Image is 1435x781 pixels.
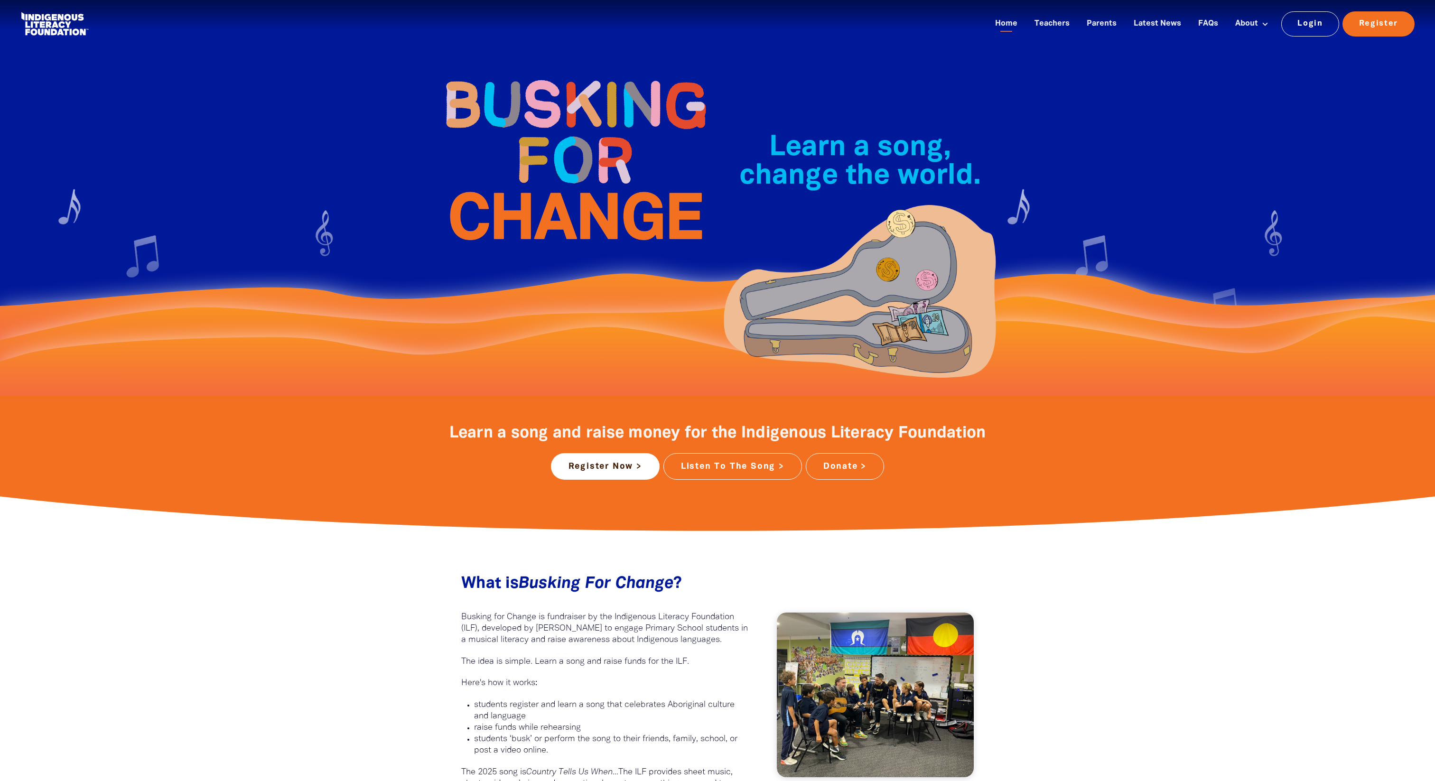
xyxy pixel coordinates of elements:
p: students ‘busk’ or perform the song to their friends, family, school, or post a video online. [474,734,748,756]
a: Register [1342,11,1415,36]
span: Learn a song, change the world. [739,135,981,189]
a: Teachers [1029,16,1075,32]
em: Country Tells Us When... [526,768,618,776]
a: Listen To The Song > [663,453,802,480]
p: raise funds while rehearsing [474,722,748,734]
em: Busking For Change [519,576,674,591]
img: Josh Pyke with a Busking For Change Class [777,613,974,777]
a: Home [989,16,1023,32]
a: FAQs [1193,16,1224,32]
p: Here's how it works: [461,678,748,689]
a: Parents [1081,16,1122,32]
span: Learn a song and raise money for the Indigenous Literacy Foundation [449,426,986,441]
a: Register Now > [551,453,660,480]
p: The idea is simple. Learn a song and raise funds for the ILF. [461,656,748,668]
a: Login [1281,11,1340,36]
span: What is ? [461,576,682,591]
p: Busking for Change is fundraiser by the Indigenous Literacy Foundation (ILF), developed by [PERSO... [461,612,748,646]
a: Latest News [1128,16,1187,32]
a: Donate > [806,453,884,480]
a: About [1230,16,1274,32]
p: students register and learn a song that celebrates Aboriginal culture and language [474,699,748,722]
